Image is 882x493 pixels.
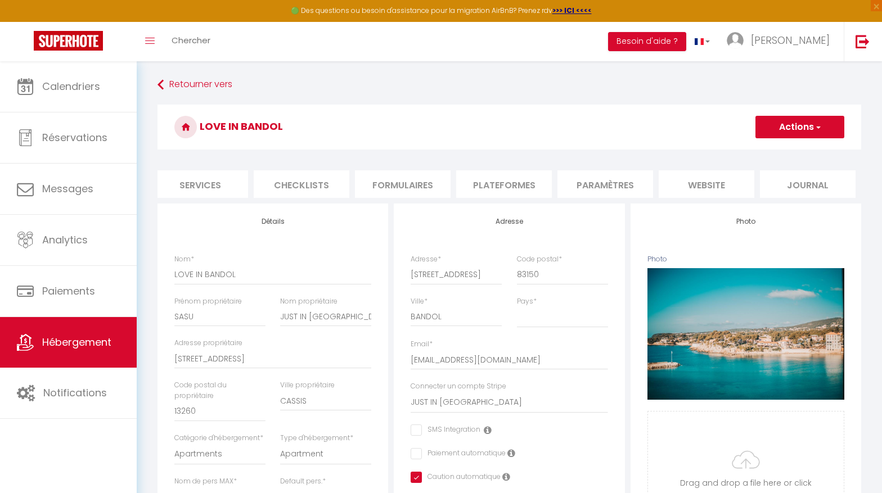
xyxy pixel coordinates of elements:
[727,32,744,49] img: ...
[456,170,552,198] li: Plateformes
[174,338,242,349] label: Adresse propriétaire
[411,296,427,307] label: Ville
[152,170,248,198] li: Services
[280,476,326,487] label: Default pers.
[42,182,93,196] span: Messages
[174,380,265,401] label: Code postal du propriétaire
[422,472,501,484] label: Caution automatique
[647,218,844,225] h4: Photo
[157,105,861,150] h3: LOVE IN BANDOL
[355,170,451,198] li: Formulaires
[174,296,242,307] label: Prénom propriétaire
[608,32,686,51] button: Besoin d'aide ?
[659,170,754,198] li: website
[42,284,95,298] span: Paiements
[174,476,237,487] label: Nom de pers MAX
[42,233,88,247] span: Analytics
[172,34,210,46] span: Chercher
[517,254,562,265] label: Code postal
[557,170,653,198] li: Paramètres
[174,218,371,225] h4: Détails
[157,75,861,95] a: Retourner vers
[34,31,103,51] img: Super Booking
[760,170,856,198] li: Journal
[163,22,219,61] a: Chercher
[43,386,107,400] span: Notifications
[411,218,607,225] h4: Adresse
[751,33,830,47] span: [PERSON_NAME]
[517,296,537,307] label: Pays
[42,79,100,93] span: Calendriers
[718,22,844,61] a: ... [PERSON_NAME]
[42,335,111,349] span: Hébergement
[411,339,433,350] label: Email
[647,254,667,265] label: Photo
[42,130,107,144] span: Réservations
[280,296,337,307] label: Nom propriétaire
[280,380,335,391] label: Ville propriétaire
[411,381,506,392] label: Connecter un compte Stripe
[856,34,870,48] img: logout
[174,433,263,444] label: Catégorie d'hébergement
[552,6,592,15] a: >>> ICI <<<<
[174,254,194,265] label: Nom
[411,254,441,265] label: Adresse
[422,448,506,460] label: Paiement automatique
[755,116,844,138] button: Actions
[280,433,353,444] label: Type d'hébergement
[254,170,349,198] li: Checklists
